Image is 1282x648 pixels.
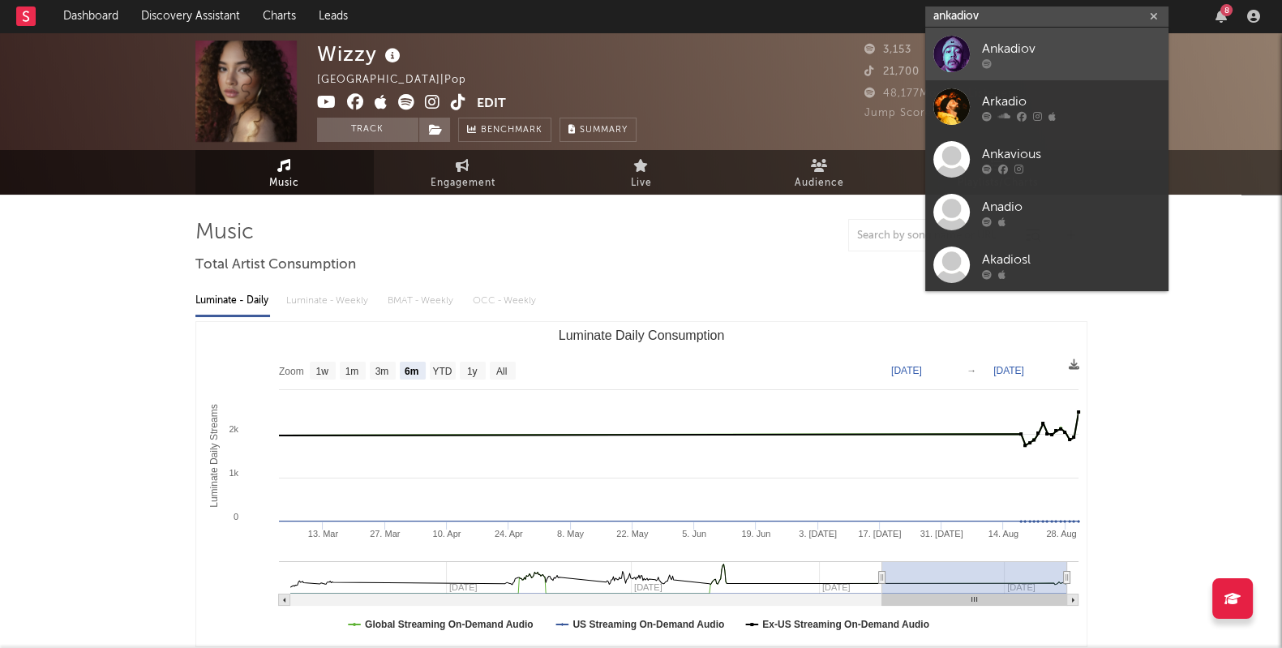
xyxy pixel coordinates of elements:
[481,121,542,140] span: Benchmark
[317,118,418,142] button: Track
[795,174,844,193] span: Audience
[208,404,220,507] text: Luminate Daily Streams
[552,150,731,195] a: Live
[307,529,338,539] text: 13. Mar
[432,366,452,377] text: YTD
[799,529,837,539] text: 3. [DATE]
[196,322,1087,646] svg: Luminate Daily Consumption
[925,186,1168,238] a: Anadio
[370,529,401,539] text: 27. Mar
[229,424,238,434] text: 2k
[494,529,522,539] text: 24. Apr
[762,619,929,630] text: Ex-US Streaming On-Demand Audio
[891,365,922,376] text: [DATE]
[374,150,552,195] a: Engagement
[195,255,356,275] span: Total Artist Consumption
[317,71,485,90] div: [GEOGRAPHIC_DATA] | Pop
[279,366,304,377] text: Zoom
[345,366,358,377] text: 1m
[477,94,506,114] button: Edit
[925,80,1168,133] a: Arkadio
[741,529,770,539] text: 19. Jun
[1046,529,1076,539] text: 28. Aug
[1220,4,1233,16] div: 8
[731,150,909,195] a: Audience
[269,174,299,193] span: Music
[195,287,270,315] div: Luminate - Daily
[982,197,1160,217] div: Anadio
[849,230,1020,242] input: Search by song name or URL
[858,529,901,539] text: 17. [DATE]
[432,529,461,539] text: 10. Apr
[558,328,724,342] text: Luminate Daily Consumption
[988,529,1018,539] text: 14. Aug
[458,118,551,142] a: Benchmark
[982,39,1160,58] div: Ankadiov
[864,108,959,118] span: Jump Score: 70.3
[982,144,1160,164] div: Ankavious
[993,365,1024,376] text: [DATE]
[631,174,652,193] span: Live
[572,619,724,630] text: US Streaming On-Demand Audio
[195,150,374,195] a: Music
[925,133,1168,186] a: Ankavious
[616,529,649,539] text: 22. May
[909,150,1087,195] a: Playlists/Charts
[967,365,976,376] text: →
[1216,10,1227,23] button: 8
[560,118,637,142] button: Summary
[925,238,1168,291] a: Akadiosl
[317,41,405,67] div: Wizzy
[864,45,911,55] span: 3,153
[580,126,628,135] span: Summary
[982,250,1160,269] div: Akadiosl
[431,174,495,193] span: Engagement
[864,67,920,77] span: 21,700
[557,529,585,539] text: 8. May
[925,28,1168,80] a: Ankadiov
[920,529,963,539] text: 31. [DATE]
[466,366,477,377] text: 1y
[495,366,506,377] text: All
[365,619,534,630] text: Global Streaming On-Demand Audio
[682,529,706,539] text: 5. Jun
[864,88,1018,99] span: 48,177 Monthly Listeners
[229,468,238,478] text: 1k
[982,92,1160,111] div: Arkadio
[404,366,418,377] text: 6m
[925,6,1168,27] input: Search for artists
[315,366,328,377] text: 1w
[233,512,238,521] text: 0
[375,366,388,377] text: 3m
